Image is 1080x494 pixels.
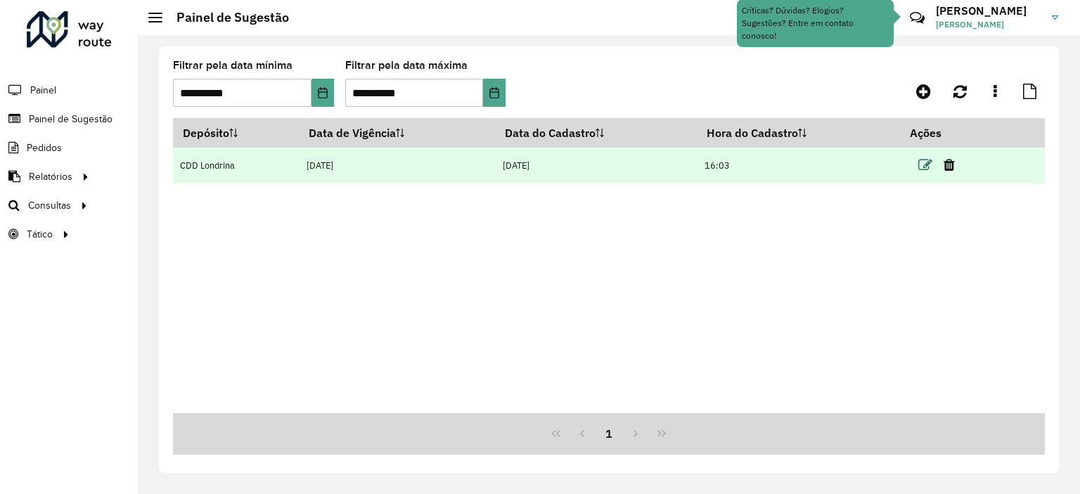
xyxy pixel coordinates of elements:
[30,83,56,98] span: Painel
[918,155,932,174] a: Editar
[495,148,697,183] td: [DATE]
[311,79,334,107] button: Choose Date
[27,141,62,155] span: Pedidos
[173,118,300,148] th: Depósito
[28,198,71,213] span: Consultas
[29,112,112,126] span: Painel de Sugestão
[936,4,1041,18] h3: [PERSON_NAME]
[483,79,506,107] button: Choose Date
[697,148,901,183] td: 16:03
[300,118,496,148] th: Data de Vigência
[27,227,53,242] span: Tático
[162,10,289,25] h2: Painel de Sugestão
[29,169,72,184] span: Relatórios
[936,18,1041,31] span: [PERSON_NAME]
[902,3,932,33] a: Contato Rápido
[495,118,697,148] th: Data do Cadastro
[596,420,622,447] button: 1
[697,118,901,148] th: Hora do Cadastro
[173,57,292,74] label: Filtrar pela data mínima
[944,155,955,174] a: Excluir
[345,57,468,74] label: Filtrar pela data máxima
[900,118,984,148] th: Ações
[173,148,300,183] td: CDD Londrina
[300,148,496,183] td: [DATE]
